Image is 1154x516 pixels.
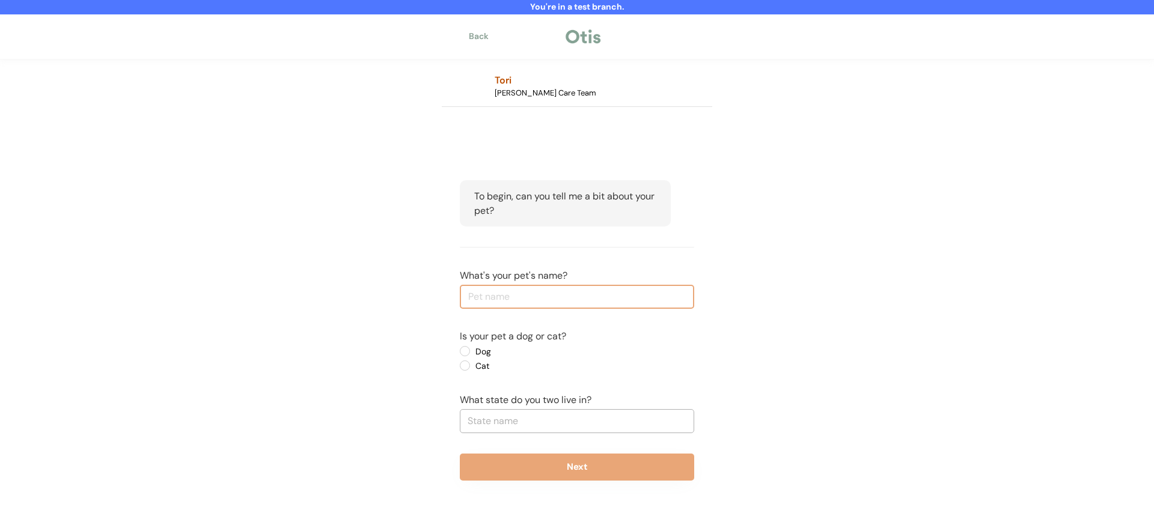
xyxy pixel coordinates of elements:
div: Tori [495,73,511,88]
div: What state do you two live in? [460,393,591,407]
input: Pet name [460,285,694,309]
div: Back [469,31,496,43]
input: State name [460,409,694,433]
div: Is your pet a dog or cat? [460,329,566,344]
label: Cat [472,362,580,370]
div: [PERSON_NAME] Care Team [495,88,596,99]
div: What's your pet's name? [460,269,567,283]
label: Dog [472,347,580,356]
div: To begin, can you tell me a bit about your pet? [460,180,671,226]
button: Next [460,454,694,481]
